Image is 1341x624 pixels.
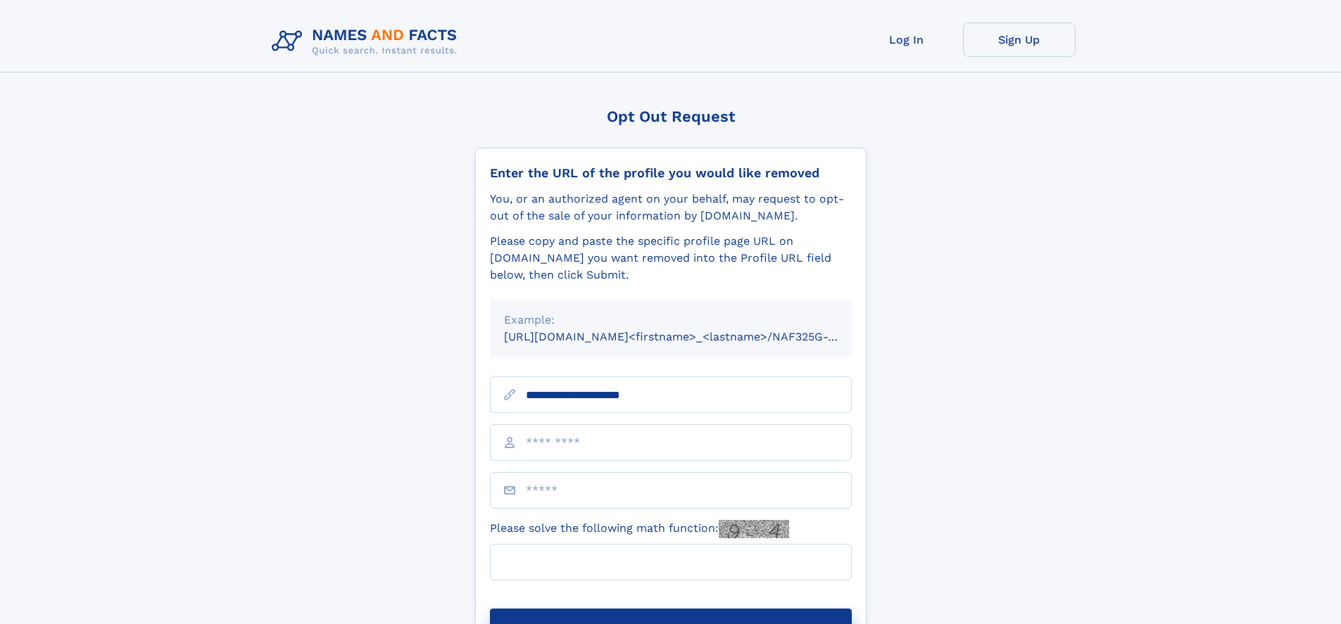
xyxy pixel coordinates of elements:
label: Please solve the following math function: [490,520,789,538]
div: Opt Out Request [475,108,867,125]
a: Sign Up [963,23,1076,57]
div: Enter the URL of the profile you would like removed [490,165,852,181]
div: Example: [504,312,838,329]
small: [URL][DOMAIN_NAME]<firstname>_<lastname>/NAF325G-xxxxxxxx [504,330,879,343]
div: Please copy and paste the specific profile page URL on [DOMAIN_NAME] you want removed into the Pr... [490,233,852,284]
div: You, or an authorized agent on your behalf, may request to opt-out of the sale of your informatio... [490,191,852,224]
img: Logo Names and Facts [266,23,469,61]
a: Log In [850,23,963,57]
